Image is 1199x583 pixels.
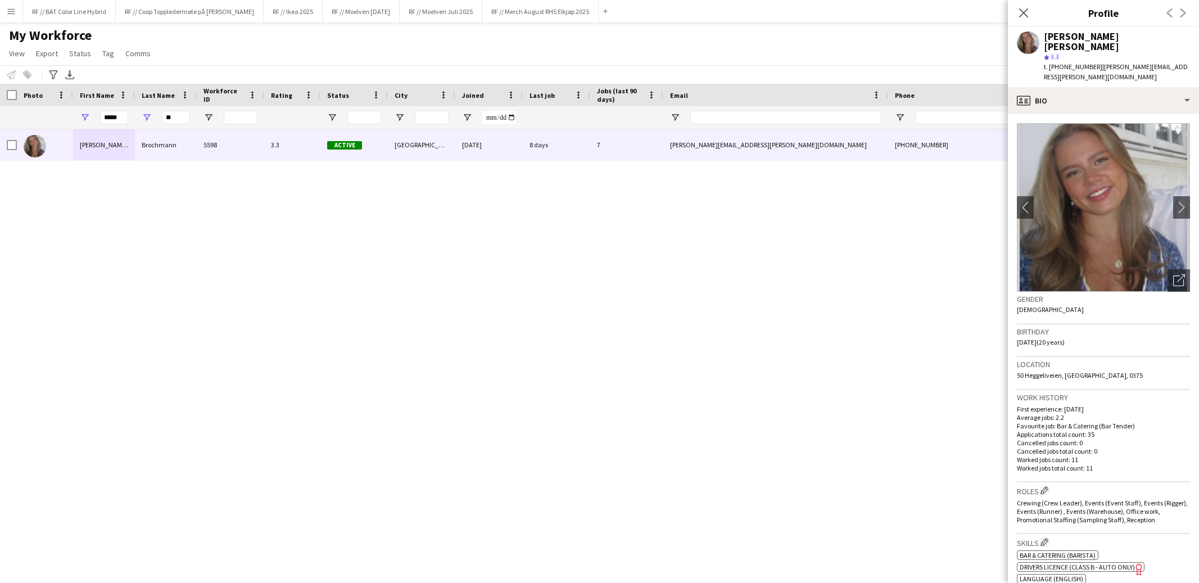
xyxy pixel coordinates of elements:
div: 7 [590,129,663,160]
div: 5598 [197,129,264,160]
span: First Name [80,91,114,100]
span: 3.3 [1051,52,1059,61]
img: Selma Louisa Brochmann [24,135,46,157]
input: Phone Filter Input [915,111,1025,124]
p: Cancelled jobs count: 0 [1017,439,1190,447]
span: Email [670,91,688,100]
span: My Workforce [9,27,92,44]
button: RF // Coop Toppledermøte på [PERSON_NAME] [116,1,264,22]
div: [GEOGRAPHIC_DATA] [388,129,455,160]
h3: Profile [1008,6,1199,20]
p: Favourite job: Bar & Catering (Bar Tender) [1017,422,1190,430]
button: RF // Moelven Juli 2025 [400,1,482,22]
button: Open Filter Menu [142,112,152,123]
span: Bar & Catering (Barista) [1020,551,1096,559]
input: Status Filter Input [347,111,381,124]
h3: Gender [1017,294,1190,304]
span: t. [PHONE_NUMBER] [1044,62,1102,71]
button: Open Filter Menu [895,112,905,123]
div: 8 days [523,129,590,160]
a: Export [31,46,62,61]
span: Workforce ID [203,87,244,103]
span: Status [69,48,91,58]
p: Worked jobs count: 11 [1017,455,1190,464]
p: Worked jobs total count: 11 [1017,464,1190,472]
input: City Filter Input [415,111,449,124]
div: Brochmann [135,129,197,160]
h3: Work history [1017,392,1190,403]
a: Status [65,46,96,61]
span: 50 Heggeliveien, [GEOGRAPHIC_DATA], 0375 [1017,371,1143,379]
button: RF // BAT Color Line Hybrid [23,1,116,22]
div: [PERSON_NAME] [PERSON_NAME] [73,129,135,160]
button: Open Filter Menu [462,112,472,123]
span: | [PERSON_NAME][EMAIL_ADDRESS][PERSON_NAME][DOMAIN_NAME] [1044,62,1188,81]
button: Open Filter Menu [203,112,214,123]
a: Comms [121,46,155,61]
input: First Name Filter Input [100,111,128,124]
button: RF // Ikea 2025 [264,1,323,22]
span: Tag [102,48,114,58]
a: Tag [98,46,119,61]
p: First experience: [DATE] [1017,405,1190,413]
h3: Skills [1017,536,1190,548]
p: Average jobs: 2.2 [1017,413,1190,422]
button: Open Filter Menu [395,112,405,123]
button: Open Filter Menu [327,112,337,123]
span: [DEMOGRAPHIC_DATA] [1017,305,1084,314]
p: Applications total count: 35 [1017,430,1190,439]
input: Email Filter Input [690,111,881,124]
span: Crewing (Crew Leader), Events (Event Staff), Events (Rigger), Events (Runner) , Events (Warehouse... [1017,499,1188,524]
span: Photo [24,91,43,100]
input: Last Name Filter Input [162,111,190,124]
img: Crew avatar or photo [1017,123,1190,292]
p: Cancelled jobs total count: 0 [1017,447,1190,455]
span: Export [36,48,58,58]
a: View [4,46,29,61]
span: Comms [125,48,151,58]
span: Rating [271,91,292,100]
button: RF // Moelven [DATE] [323,1,400,22]
span: Drivers Licence (Class B - AUTO ONLY) [1020,563,1135,571]
h3: Birthday [1017,327,1190,337]
span: Language (English) [1020,575,1083,583]
div: [DATE] [455,129,523,160]
span: Status [327,91,349,100]
div: [PHONE_NUMBER] [888,129,1032,160]
span: Phone [895,91,915,100]
div: Bio [1008,87,1199,114]
h3: Roles [1017,485,1190,496]
app-action-btn: Export XLSX [63,68,76,82]
span: Last job [530,91,555,100]
div: [PERSON_NAME][EMAIL_ADDRESS][PERSON_NAME][DOMAIN_NAME] [663,129,888,160]
span: View [9,48,25,58]
input: Workforce ID Filter Input [224,111,257,124]
input: Joined Filter Input [482,111,516,124]
span: City [395,91,408,100]
div: [PERSON_NAME] [PERSON_NAME] [1044,31,1190,52]
span: Jobs (last 90 days) [597,87,643,103]
h3: Location [1017,359,1190,369]
span: Joined [462,91,484,100]
button: Open Filter Menu [80,112,90,123]
span: Last Name [142,91,175,100]
div: 3.3 [264,129,320,160]
div: Open photos pop-in [1168,269,1190,292]
span: [DATE] (20 years) [1017,338,1065,346]
button: Open Filter Menu [670,112,680,123]
button: RF // Merch August RHS Elkjøp 2025 [482,1,599,22]
span: Active [327,141,362,150]
app-action-btn: Advanced filters [47,68,60,82]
